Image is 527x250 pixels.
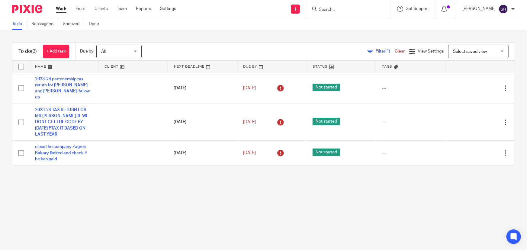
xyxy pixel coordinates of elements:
span: Select saved view [453,50,487,54]
div: --- [382,150,439,156]
span: Tags [382,65,392,68]
a: close the company Zagros Bakary limited and check if he has paid [35,145,87,161]
h1: To do [18,48,37,55]
td: [DATE] [168,141,237,165]
span: (3) [31,49,37,54]
a: Team [117,6,127,12]
span: Not started [313,149,340,156]
a: Clear [395,49,405,53]
a: Reports [136,6,151,12]
span: Filter [376,49,395,53]
span: Not started [313,118,340,125]
a: 2023-24 partenership tax return for [PERSON_NAME] and [PERSON_NAME]. fallow up [35,77,90,100]
p: Due by [80,48,93,54]
p: [PERSON_NAME] [462,6,496,12]
span: Get Support [406,7,429,11]
span: [DATE] [243,120,256,124]
a: Clients [95,6,108,12]
a: To do [12,18,27,30]
input: Search [318,7,373,13]
a: Reassigned [31,18,58,30]
a: Settings [160,6,176,12]
span: [DATE] [243,151,256,155]
img: svg%3E [499,4,508,14]
a: Work [56,6,66,12]
span: Not started [313,84,340,91]
img: Pixie [12,5,42,13]
span: All [101,50,106,54]
a: Email [76,6,85,12]
td: [DATE] [168,104,237,141]
a: Snoozed [63,18,84,30]
a: 2023-24 TAX RETURN FOR MR [PERSON_NAME]. IF WE DONT GET THE CODE BY [DATE] FTAX IT BASED ON LAST ... [35,108,88,136]
span: [DATE] [243,86,256,90]
td: [DATE] [168,73,237,104]
span: (1) [385,49,390,53]
div: --- [382,119,439,125]
a: + Add task [43,45,69,58]
a: Done [89,18,104,30]
span: View Settings [418,49,444,53]
div: --- [382,85,439,91]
